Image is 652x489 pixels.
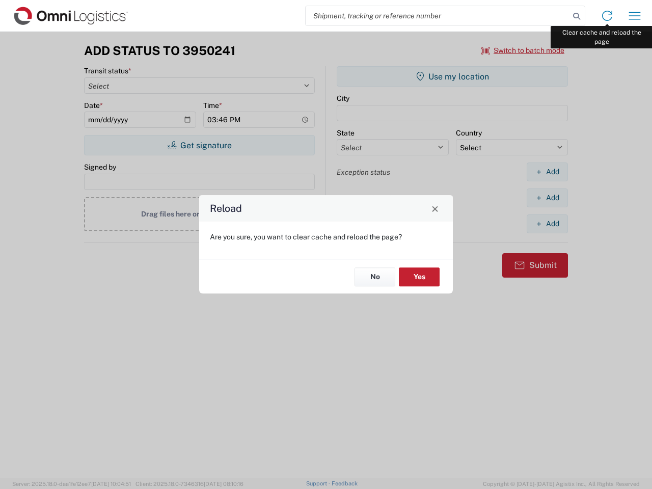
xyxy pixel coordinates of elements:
input: Shipment, tracking or reference number [306,6,569,25]
button: Yes [399,267,440,286]
button: Close [428,201,442,215]
p: Are you sure, you want to clear cache and reload the page? [210,232,442,241]
button: No [355,267,395,286]
h4: Reload [210,201,242,216]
